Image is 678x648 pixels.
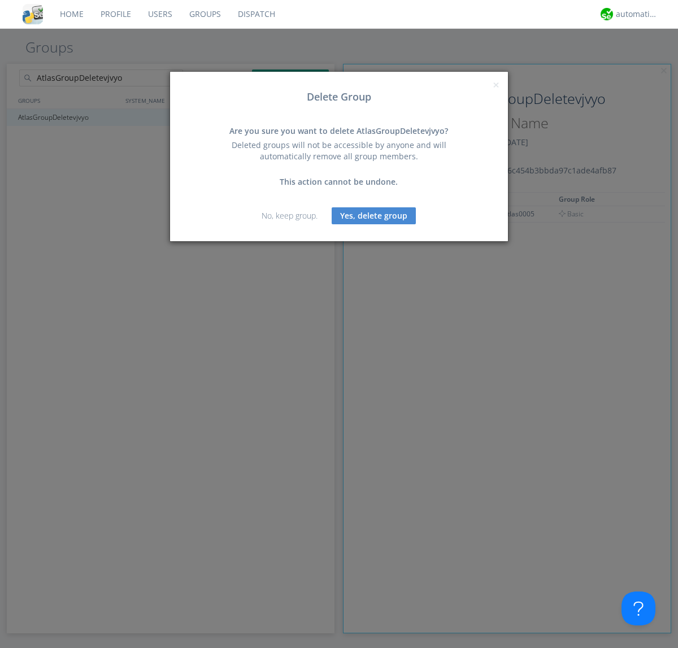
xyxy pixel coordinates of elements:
[218,140,460,162] div: Deleted groups will not be accessible by anyone and will automatically remove all group members.
[332,207,416,224] button: Yes, delete group
[179,92,499,103] h3: Delete Group
[493,77,499,93] span: ×
[616,8,658,20] div: automation+atlas
[601,8,613,20] img: d2d01cd9b4174d08988066c6d424eccd
[218,125,460,137] div: Are you sure you want to delete AtlasGroupDeletevjvyo?
[218,176,460,188] div: This action cannot be undone.
[23,4,43,24] img: cddb5a64eb264b2086981ab96f4c1ba7
[262,210,318,221] a: No, keep group.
